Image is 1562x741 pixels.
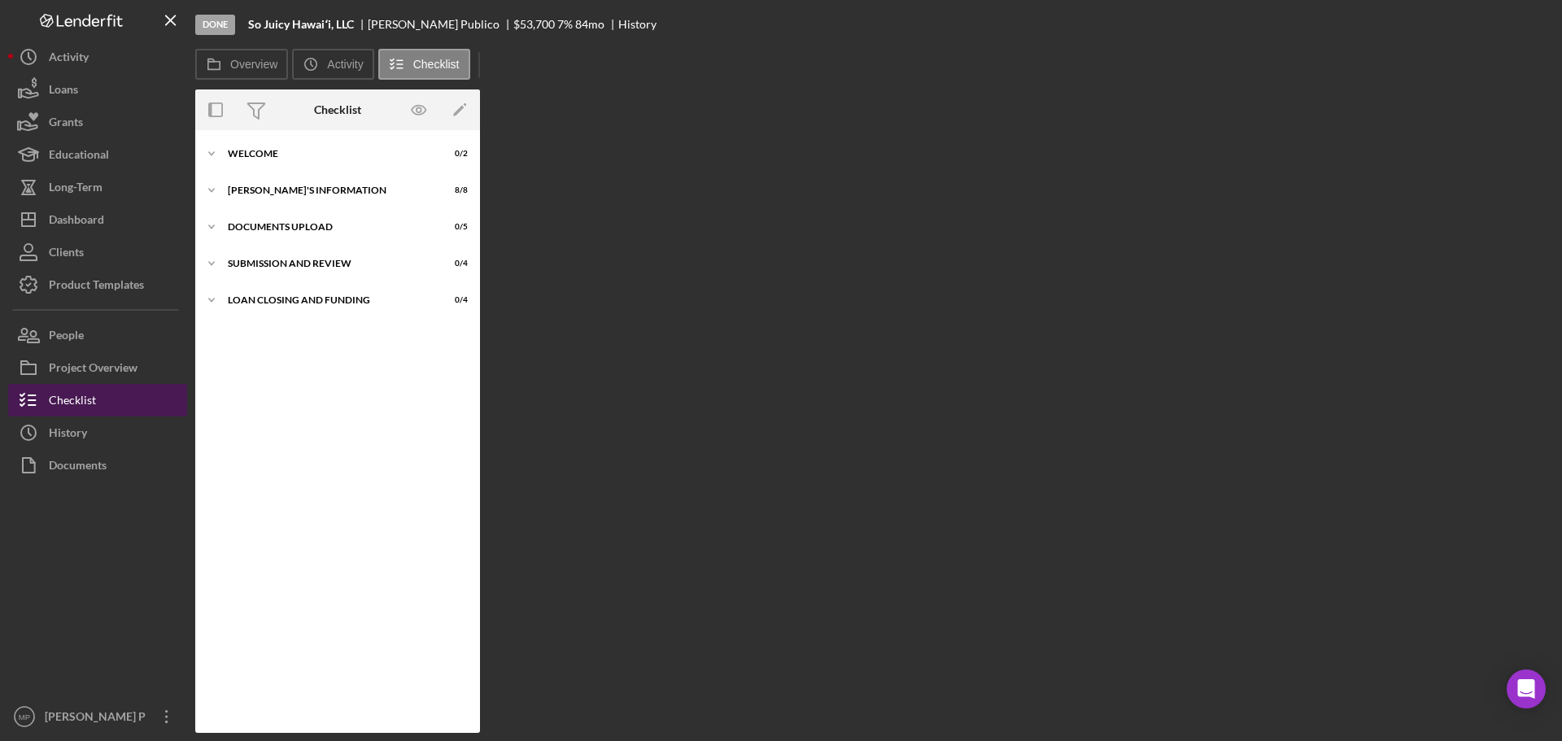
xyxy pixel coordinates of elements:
[49,351,137,388] div: Project Overview
[327,58,363,71] label: Activity
[8,319,187,351] button: People
[230,58,277,71] label: Overview
[248,18,354,31] b: So Juicy Hawaiʻi, LLC
[1507,669,1546,708] div: Open Intercom Messenger
[8,700,187,733] button: MP[PERSON_NAME] P
[8,41,187,73] button: Activity
[49,384,96,421] div: Checklist
[49,106,83,142] div: Grants
[195,49,288,80] button: Overview
[8,138,187,171] button: Educational
[438,185,468,195] div: 8 / 8
[8,384,187,416] button: Checklist
[368,18,513,31] div: [PERSON_NAME] Publico
[438,259,468,268] div: 0 / 4
[49,319,84,355] div: People
[49,171,103,207] div: Long-Term
[438,295,468,305] div: 0 / 4
[8,171,187,203] button: Long-Term
[41,700,146,737] div: [PERSON_NAME] P
[618,18,657,31] div: History
[19,713,30,721] text: MP
[49,41,89,77] div: Activity
[228,149,427,159] div: WELCOME
[8,351,187,384] button: Project Overview
[557,18,573,31] div: 7 %
[49,416,87,453] div: History
[49,138,109,175] div: Educational
[195,15,235,35] div: Done
[513,18,555,31] div: $53,700
[8,236,187,268] button: Clients
[228,259,427,268] div: SUBMISSION AND REVIEW
[49,73,78,110] div: Loans
[8,203,187,236] button: Dashboard
[49,236,84,272] div: Clients
[228,295,427,305] div: LOAN CLOSING AND FUNDING
[8,416,187,449] button: History
[438,222,468,232] div: 0 / 5
[438,149,468,159] div: 0 / 2
[228,222,427,232] div: DOCUMENTS UPLOAD
[49,203,104,240] div: Dashboard
[314,103,361,116] div: Checklist
[8,106,187,138] button: Grants
[228,185,427,195] div: [PERSON_NAME]'S INFORMATION
[8,73,187,106] button: Loans
[378,49,470,80] button: Checklist
[49,449,107,486] div: Documents
[575,18,604,31] div: 84 mo
[413,58,460,71] label: Checklist
[292,49,373,80] button: Activity
[8,449,187,482] button: Documents
[49,268,144,305] div: Product Templates
[8,268,187,301] button: Product Templates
